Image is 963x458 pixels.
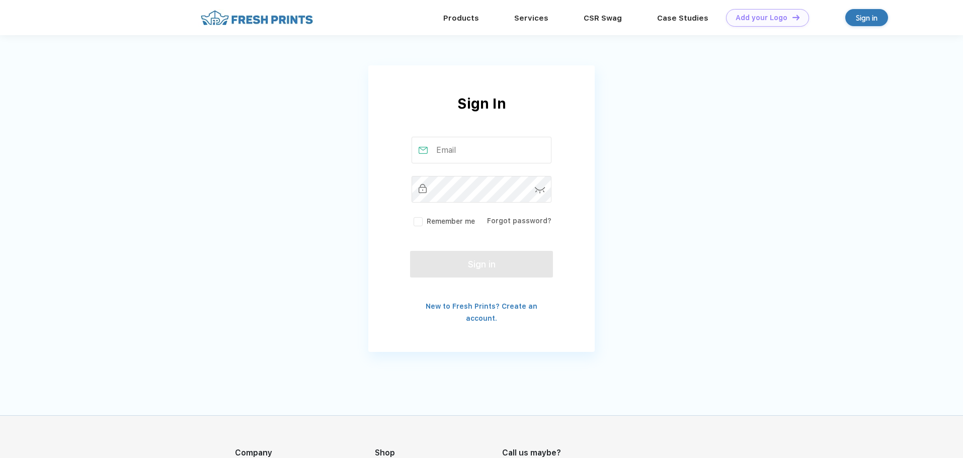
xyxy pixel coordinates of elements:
[419,184,427,193] img: password_inactive.svg
[412,137,552,163] input: Email
[368,93,595,137] div: Sign In
[426,302,537,322] a: New to Fresh Prints? Create an account.
[412,216,475,227] label: Remember me
[584,14,622,23] a: CSR Swag
[845,9,888,26] a: Sign in
[487,217,551,225] a: Forgot password?
[198,9,316,27] img: fo%20logo%202.webp
[410,251,553,278] button: Sign in
[856,12,877,24] div: Sign in
[792,15,799,20] img: DT
[535,187,545,194] img: password-icon.svg
[514,14,548,23] a: Services
[443,14,479,23] a: Products
[419,147,428,154] img: email_active.svg
[736,14,787,22] div: Add your Logo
